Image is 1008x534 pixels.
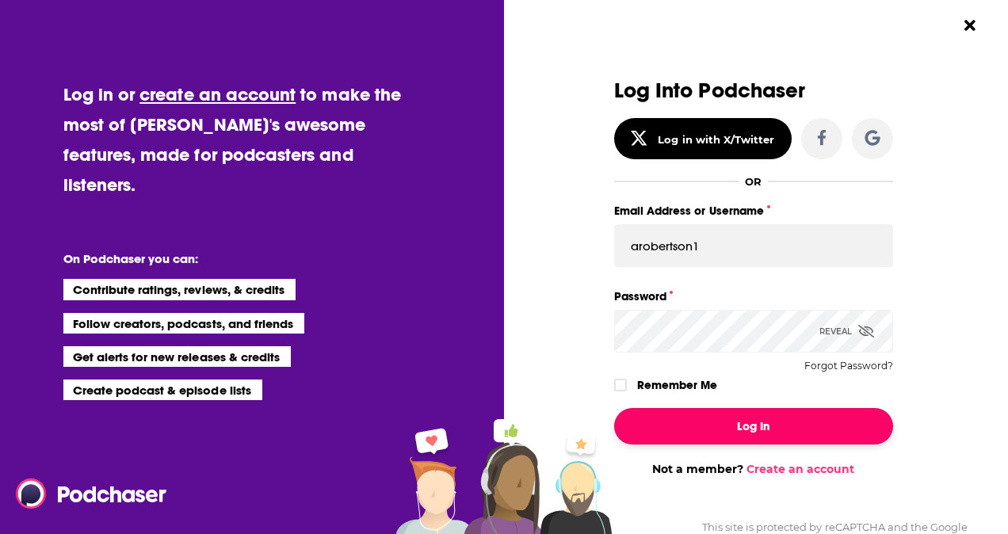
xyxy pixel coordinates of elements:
input: Email Address or Username [614,224,893,267]
div: OR [745,175,762,188]
div: Reveal [819,310,874,353]
li: Get alerts for new releases & credits [63,346,291,367]
img: Podchaser - Follow, Share and Rate Podcasts [16,479,168,509]
div: Log in with X/Twitter [658,133,774,146]
div: Not a member? [614,462,893,476]
button: Log In [614,408,893,444]
label: Password [614,286,893,307]
li: Contribute ratings, reviews, & credits [63,279,296,299]
a: Podchaser - Follow, Share and Rate Podcasts [16,479,155,509]
li: Create podcast & episode lists [63,380,262,400]
button: Forgot Password? [804,360,893,372]
label: Email Address or Username [614,200,893,221]
h3: Log Into Podchaser [614,79,893,102]
li: Follow creators, podcasts, and friends [63,313,305,334]
button: Close Button [955,10,985,40]
button: Log in with X/Twitter [614,118,792,159]
a: Create an account [746,462,854,476]
a: create an account [139,83,296,105]
li: On Podchaser you can: [63,251,380,266]
label: Remember Me [637,375,717,395]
